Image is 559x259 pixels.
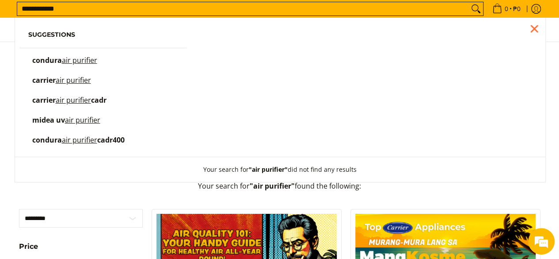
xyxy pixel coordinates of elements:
mark: air purifier [56,95,91,105]
a: condura air purifier cadr400 [28,137,179,152]
button: Your search for"air purifier"did not find any results [194,157,365,182]
p: midea uv air purifier [32,117,100,132]
span: cadr400 [97,135,125,145]
span: We're online! [51,75,122,164]
button: Search [469,2,483,15]
textarea: Type your message and hit 'Enter' [4,168,168,199]
p: condura air purifier cadr400 [32,137,125,152]
div: Chat with us now [46,50,148,61]
a: condura air purifier [28,57,179,73]
span: condura [32,55,62,65]
span: cadr [91,95,106,105]
span: carrier [32,75,56,85]
a: carrier air purifier cadr [28,97,179,112]
mark: air purifier [62,55,97,65]
p: carrier air purifier cadr [32,97,106,112]
p: condura air purifier [32,57,97,73]
strong: "air purifier" [249,165,288,174]
span: condura [32,135,62,145]
span: Price [19,243,38,250]
p: Your search for found the following: [19,181,540,201]
mark: air purifier [62,135,97,145]
span: ₱0 [512,6,522,12]
mark: air purifier [56,75,91,85]
a: midea uv air purifier [28,117,179,132]
div: Minimize live chat window [145,4,166,26]
mark: air purifier [65,115,100,125]
span: • [490,4,523,14]
span: midea uv [32,115,65,125]
div: Close pop up [528,22,541,35]
summary: Open [19,243,38,257]
h6: Suggestions [28,31,179,39]
span: 0 [503,6,510,12]
p: carrier air purifier [32,77,91,93]
a: carrier air purifier [28,77,179,93]
span: carrier [32,95,56,105]
strong: "air purifier" [250,181,295,191]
